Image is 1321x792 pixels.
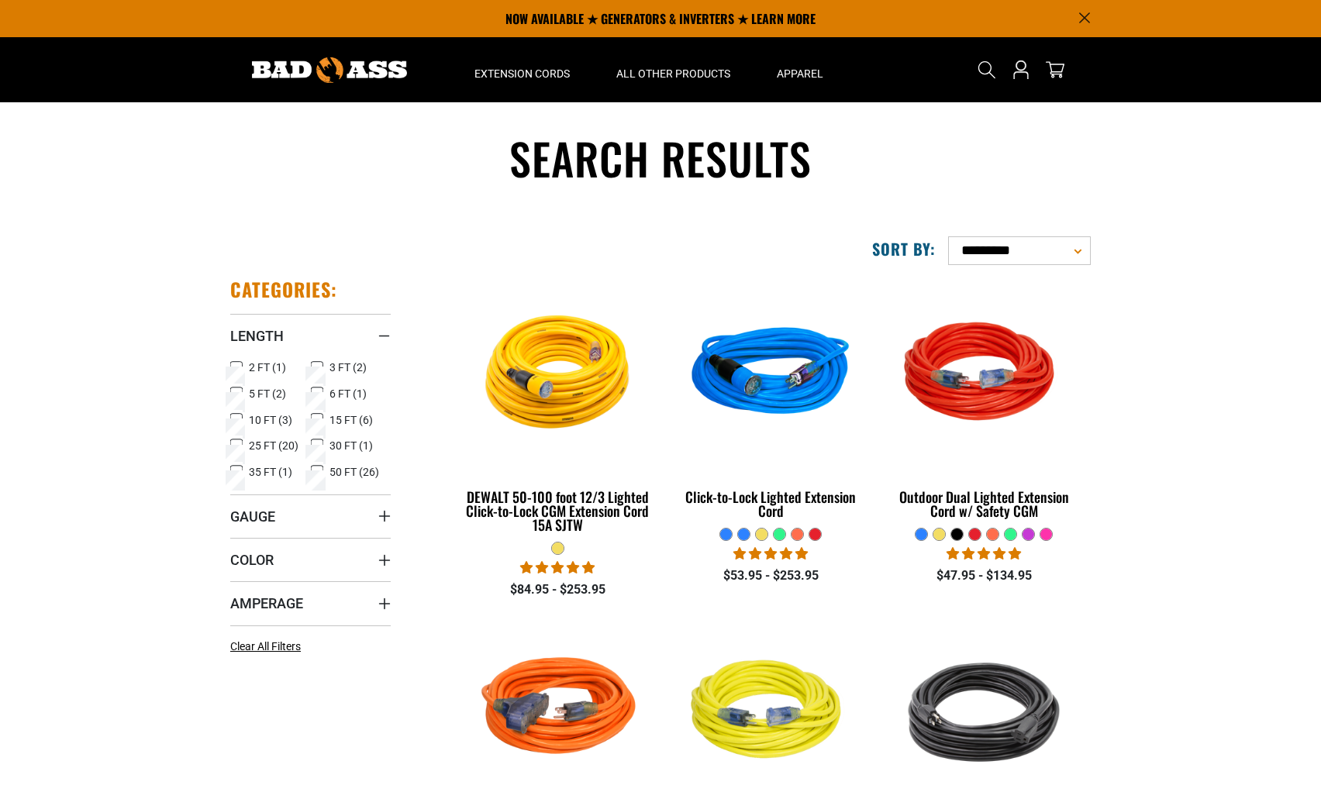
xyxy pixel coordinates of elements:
summary: Amperage [230,581,391,625]
span: 25 FT (20) [249,440,298,451]
span: 2 FT (1) [249,362,286,373]
span: 30 FT (1) [329,440,373,451]
span: 4.84 stars [520,560,595,575]
h1: Search results [230,130,1091,187]
span: 4.87 stars [733,546,808,561]
span: Extension Cords [474,67,570,81]
span: 3 FT (2) [329,362,367,373]
h2: Categories: [230,277,337,301]
summary: Apparel [754,37,847,102]
img: Bad Ass Extension Cords [252,57,407,83]
span: 6 FT (1) [329,388,367,399]
a: blue Click-to-Lock Lighted Extension Cord [676,277,866,527]
summary: Color [230,538,391,581]
a: DEWALT 50-100 foot 12/3 Lighted Click-to-Lock CGM Extension Cord 15A SJTW [463,277,653,541]
span: Gauge [230,508,275,525]
a: Red Outdoor Dual Lighted Extension Cord w/ Safety CGM [889,277,1079,527]
div: $84.95 - $253.95 [463,580,653,599]
div: Click-to-Lock Lighted Extension Cord [676,490,866,518]
div: Outdoor Dual Lighted Extension Cord w/ Safety CGM [889,490,1079,518]
div: $53.95 - $253.95 [676,566,866,585]
summary: Length [230,314,391,357]
img: Red [886,285,1081,463]
label: Sort by: [872,239,936,259]
span: 35 FT (1) [249,467,292,477]
span: 10 FT (3) [249,415,292,425]
div: DEWALT 50-100 foot 12/3 Lighted Click-to-Lock CGM Extension Cord 15A SJTW [463,490,653,532]
span: 15 FT (6) [329,415,373,425]
img: blue [673,285,868,463]
span: Apparel [777,67,823,81]
span: 4.81 stars [947,546,1021,561]
span: All Other Products [616,67,730,81]
summary: All Other Products [593,37,754,102]
summary: Gauge [230,494,391,538]
summary: Extension Cords [451,37,593,102]
span: 5 FT (2) [249,388,286,399]
span: Length [230,327,284,345]
div: $47.95 - $134.95 [889,566,1079,585]
span: Amperage [230,594,303,612]
span: 50 FT (26) [329,467,379,477]
span: Clear All Filters [230,640,301,653]
span: Color [230,551,274,569]
summary: Search [974,57,999,82]
a: Clear All Filters [230,639,307,655]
